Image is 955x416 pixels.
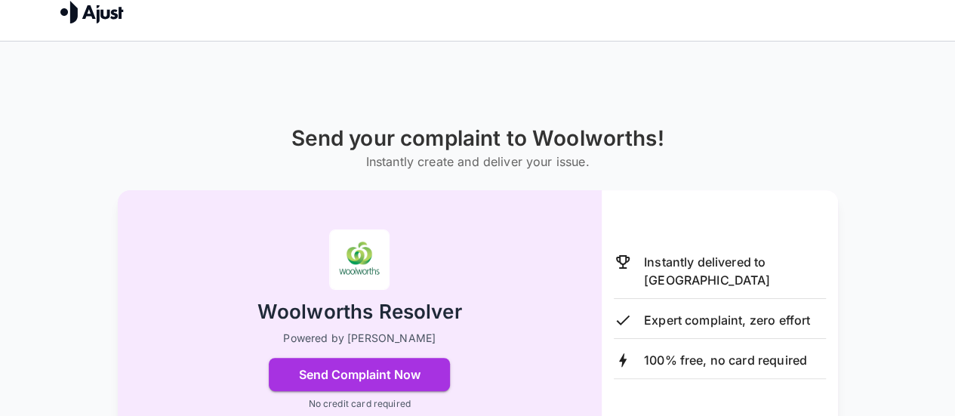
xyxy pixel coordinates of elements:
[644,253,826,289] p: Instantly delivered to [GEOGRAPHIC_DATA]
[283,331,436,346] p: Powered by [PERSON_NAME]
[329,230,390,290] img: Woolworths
[257,299,462,325] h2: Woolworths Resolver
[644,351,807,369] p: 100% free, no card required
[291,126,664,151] h1: Send your complaint to Woolworths!
[60,1,124,23] img: Ajust
[308,397,410,411] p: No credit card required
[269,358,450,391] button: Send Complaint Now
[291,151,664,172] h6: Instantly create and deliver your issue.
[644,311,810,329] p: Expert complaint, zero effort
